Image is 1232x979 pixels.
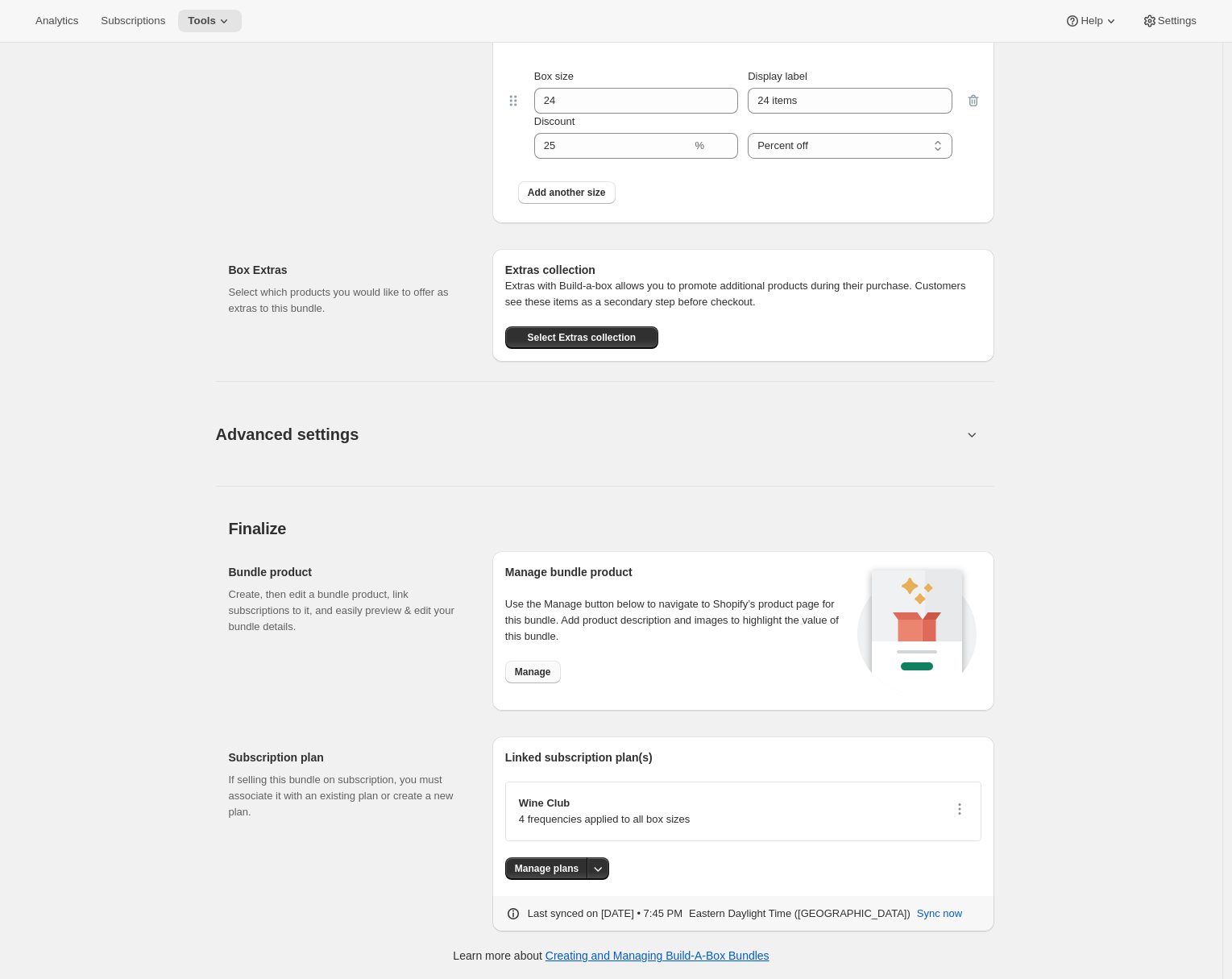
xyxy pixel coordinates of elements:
[216,421,359,447] span: Advanced settings
[505,661,561,683] button: Manage
[515,862,579,875] span: Manage plans
[26,10,88,32] button: Analytics
[695,139,705,151] span: %
[229,772,467,820] p: If selling this bundle on subscription, you must associate it with an existing plan or create a n...
[1158,15,1197,27] span: Settings
[528,906,682,922] p: Last synced on [DATE] • 7:45 PM
[519,795,690,811] p: Wine Club
[545,949,769,962] a: Creating and Managing Build-A-Box Bundles
[518,181,616,204] button: Add another size
[528,186,606,199] span: Add another size
[178,10,242,32] button: Tools
[505,262,981,278] h6: Extras collection
[1081,15,1102,27] span: Help
[527,331,636,344] span: Select Extras collection
[229,587,467,635] p: Create, then edit a bundle product, link subscriptions to it, and easily preview & edit your bund...
[101,15,165,27] span: Subscriptions
[229,262,467,278] h2: Box Extras
[534,88,714,114] input: Box size
[1055,10,1128,32] button: Help
[505,326,658,349] button: Select Extras collection
[515,666,551,678] span: Manage
[505,278,981,310] p: Extras with Build-a-box allows you to promote additional products during their purchase. Customer...
[229,284,467,317] p: Select which products you would like to offer as extras to this bundle.
[229,564,467,580] h2: Bundle product
[188,15,216,27] span: Tools
[453,948,769,964] p: Learn more about
[917,906,962,922] span: Sync now
[206,403,972,465] button: Advanced settings
[689,906,911,922] p: Eastern Daylight Time ([GEOGRAPHIC_DATA])
[587,857,609,880] button: More actions
[748,70,807,82] span: Display label
[907,901,972,927] button: Sync now
[519,811,690,828] p: 4 frequencies applied to all box sizes
[505,749,981,765] h2: Linked subscription plan(s)
[505,564,852,580] h2: Manage bundle product
[534,115,575,127] span: Discount
[505,596,852,645] p: Use the Manage button below to navigate to Shopify’s product page for this bundle. Add product de...
[505,857,588,880] button: Manage plans
[229,749,467,765] h2: Subscription plan
[748,88,952,114] input: Display label
[91,10,175,32] button: Subscriptions
[534,70,574,82] span: Box size
[229,519,994,538] h2: Finalize
[1132,10,1206,32] button: Settings
[35,15,78,27] span: Analytics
